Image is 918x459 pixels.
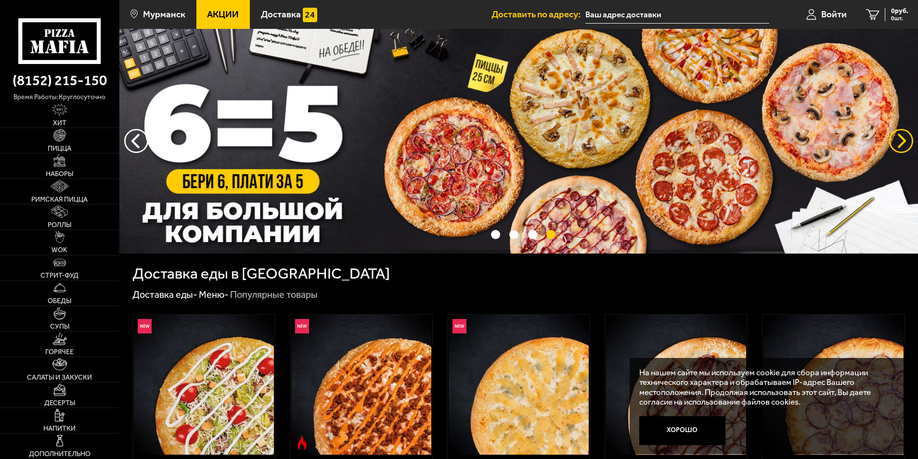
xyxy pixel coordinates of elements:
img: 15daf4d41897b9f0e9f617042186c801.svg [303,8,317,22]
span: Салаты и закуски [27,374,92,381]
span: 0 шт. [891,15,908,21]
span: Дополнительно [29,451,91,458]
span: Доставить по адресу: [491,10,585,19]
img: Острое блюдо [295,435,310,450]
img: Биф чили 25 см (толстое с сыром) [291,315,431,455]
a: НовинкаОстрое блюдоБиф чили 25 см (толстое с сыром) [290,315,432,455]
button: точки переключения [491,230,500,239]
span: Пицца [48,145,71,152]
span: Хит [53,120,66,127]
span: Стрит-фуд [40,272,78,279]
button: точки переключения [546,230,556,239]
a: НовинкаГруша горгондзола 25 см (толстое с сыром) [448,315,590,455]
button: предыдущий [889,129,913,153]
button: точки переключения [528,230,537,239]
a: Чикен Барбекю 25 см (толстое с сыром) [605,315,747,455]
span: Мурманск [143,10,185,19]
span: Обеды [48,298,71,305]
a: НовинкаЦезарь 25 см (толстое с сыром) [133,315,275,455]
span: Напитки [43,425,76,432]
span: Наборы [46,171,73,178]
span: WOK [52,247,67,254]
span: Акции [207,10,239,19]
span: 0 руб. [891,8,908,14]
img: Чикен Барбекю 25 см (толстое с сыром) [606,315,746,455]
a: Карбонара 25 см (толстое с сыром) [763,315,905,455]
span: Войти [821,10,847,19]
img: Цезарь 25 см (толстое с сыром) [134,315,274,455]
button: Хорошо [639,416,725,445]
a: Меню- [199,289,229,300]
span: Римская пицца [31,196,88,203]
p: На нашем сайте мы используем cookie для сбора информации технического характера и обрабатываем IP... [639,368,890,407]
img: Карбонара 25 см (толстое с сыром) [763,315,904,455]
a: Доставка еды- [132,289,197,300]
button: точки переключения [509,230,518,239]
img: Новинка [138,319,152,333]
span: Супы [50,323,69,330]
img: Новинка [295,319,310,333]
span: Доставка [261,10,301,19]
span: Горячее [45,349,74,356]
input: Ваш адрес доставки [585,6,769,24]
button: следующий [124,129,148,153]
img: Новинка [453,319,467,333]
h1: Доставка еды в [GEOGRAPHIC_DATA] [132,266,390,281]
span: Роллы [48,222,71,229]
img: Груша горгондзола 25 см (толстое с сыром) [449,315,589,455]
div: Популярные товары [230,289,318,301]
span: Десерты [44,400,75,407]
